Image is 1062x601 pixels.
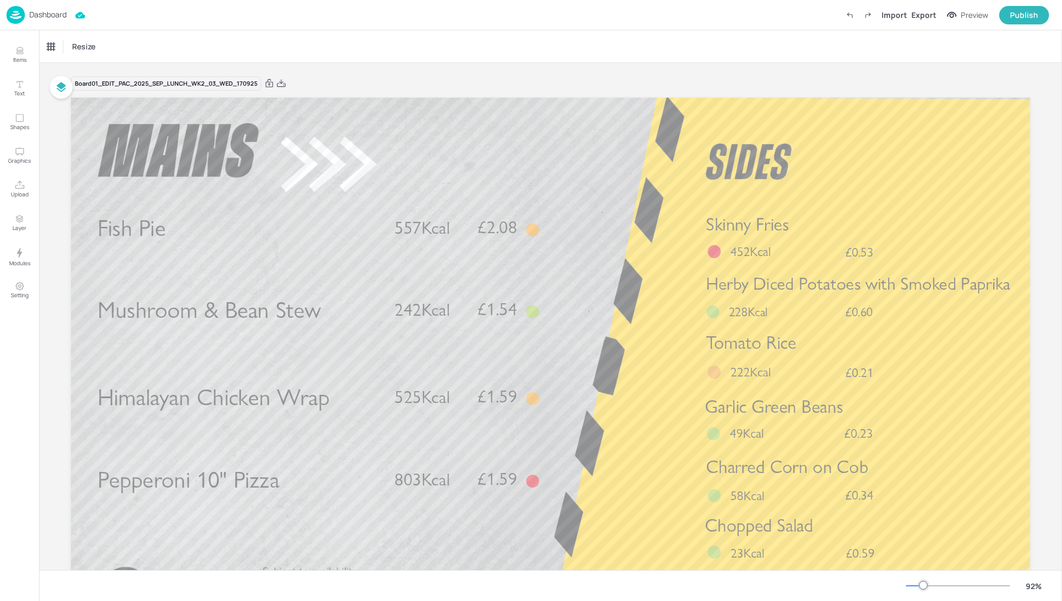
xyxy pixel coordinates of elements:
[29,11,67,18] p: Dashboard
[1021,580,1047,592] div: 92 %
[730,487,765,503] span: 58Kcal
[477,219,517,236] span: £2.08
[859,6,877,24] label: Redo (Ctrl + Y)
[477,470,517,488] span: £1.59
[706,214,789,235] span: Skinny Fries
[98,214,166,242] span: Fish Pie
[394,386,450,407] span: 525Kcal
[70,41,98,52] span: Resize
[911,9,936,21] div: Export
[845,489,874,502] span: £0.34
[71,76,261,91] div: Board 01_EDIT_PAC_2025_SEP_LUNCH_WK2_03_WED_170925
[730,244,771,260] span: 452Kcal
[882,9,907,21] div: Import
[845,245,874,258] span: £0.53
[730,545,765,561] span: 23Kcal
[98,465,280,494] span: Pepperoni 10" Pizza
[706,456,869,478] span: Charred Corn on Cob
[941,7,995,23] button: Preview
[394,469,450,490] span: 803Kcal
[706,332,796,354] span: Tomato Rice
[477,301,517,318] span: £1.54
[845,366,874,379] span: £0.21
[1010,9,1038,21] div: Publish
[706,273,1011,293] span: Herby Diced Potatoes with Smoked Paprika
[394,299,450,321] span: 242Kcal
[730,364,771,380] span: 222Kcal
[477,388,517,405] span: £1.59
[98,296,321,324] span: Mushroom & Bean Stew
[705,396,843,418] span: Garlic Green Beans
[846,547,875,560] span: £0.59
[844,427,873,440] span: £0.23
[729,304,768,319] span: 228Kcal
[394,218,450,239] span: 557Kcal
[845,306,873,318] span: £0.60
[705,514,813,536] span: Chopped Salad
[98,383,330,411] span: Himalayan Chicken Wrap
[7,6,25,24] img: logo-86c26b7e.jpg
[999,6,1049,24] button: Publish
[961,9,988,21] div: Preview
[840,6,859,24] label: Undo (Ctrl + Z)
[730,425,764,442] span: 49Kcal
